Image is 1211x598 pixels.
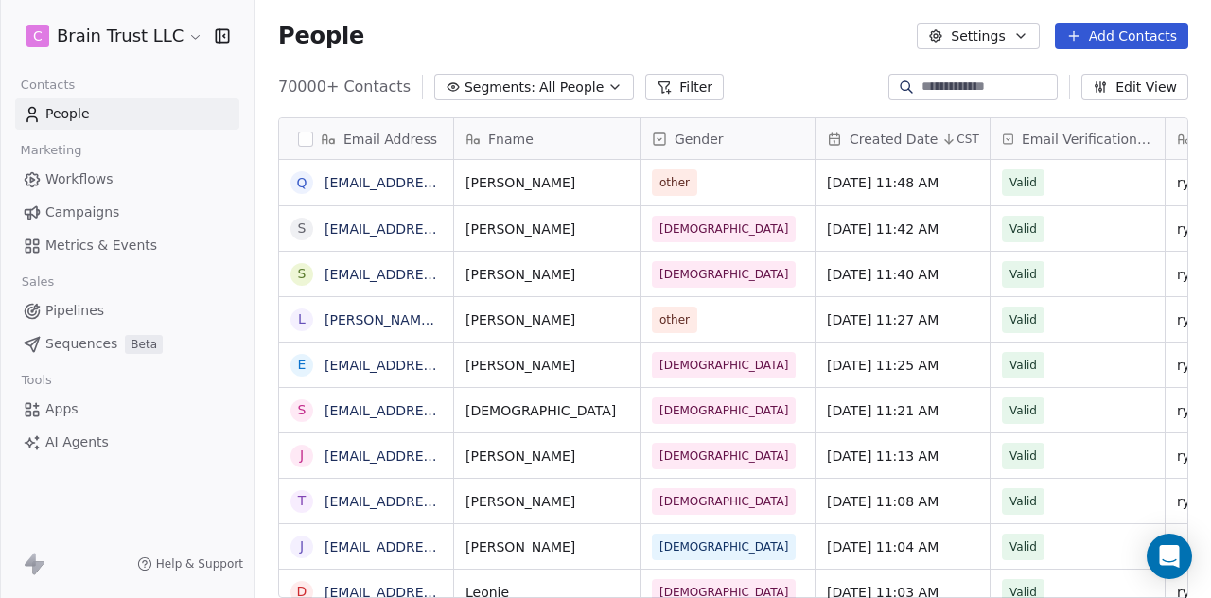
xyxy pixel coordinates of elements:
[465,356,628,375] span: [PERSON_NAME]
[137,556,243,572] a: Help & Support
[641,118,815,159] div: Gender
[1009,492,1037,511] span: Valid
[296,173,307,193] div: q
[13,268,62,296] span: Sales
[659,537,788,556] span: [DEMOGRAPHIC_DATA]
[488,130,534,149] span: Fname
[827,447,978,466] span: [DATE] 11:13 AM
[465,265,628,284] span: [PERSON_NAME]
[15,98,239,130] a: People
[827,537,978,556] span: [DATE] 11:04 AM
[325,221,556,237] a: [EMAIL_ADDRESS][DOMAIN_NAME]
[298,491,307,511] div: t
[465,220,628,238] span: [PERSON_NAME]
[465,492,628,511] span: [PERSON_NAME]
[1009,447,1037,466] span: Valid
[827,173,978,192] span: [DATE] 11:48 AM
[298,264,307,284] div: s
[816,118,990,159] div: Created DateCST
[15,328,239,360] a: SequencesBeta
[13,366,60,395] span: Tools
[465,447,628,466] span: [PERSON_NAME]
[325,539,556,554] a: [EMAIL_ADDRESS][DOMAIN_NAME]
[827,356,978,375] span: [DATE] 11:25 AM
[827,310,978,329] span: [DATE] 11:27 AM
[1022,130,1153,149] span: Email Verification Status
[298,219,307,238] div: s
[454,118,640,159] div: Fname
[1009,356,1037,375] span: Valid
[1055,23,1188,49] button: Add Contacts
[917,23,1039,49] button: Settings
[15,197,239,228] a: Campaigns
[1081,74,1188,100] button: Edit View
[659,310,690,329] span: other
[659,356,788,375] span: [DEMOGRAPHIC_DATA]
[15,427,239,458] a: AI Agents
[279,118,453,159] div: Email Address
[1147,534,1192,579] div: Open Intercom Messenger
[659,401,788,420] span: [DEMOGRAPHIC_DATA]
[1009,265,1037,284] span: Valid
[325,358,556,373] a: [EMAIL_ADDRESS][DOMAIN_NAME]
[539,78,604,97] span: All People
[1009,310,1037,329] span: Valid
[325,312,666,327] a: [PERSON_NAME][EMAIL_ADDRESS][DOMAIN_NAME]
[33,26,43,45] span: C
[45,399,79,419] span: Apps
[850,130,938,149] span: Created Date
[12,136,90,165] span: Marketing
[45,432,109,452] span: AI Agents
[298,400,307,420] div: s
[659,447,788,466] span: [DEMOGRAPHIC_DATA]
[827,220,978,238] span: [DATE] 11:42 AM
[15,394,239,425] a: Apps
[465,537,628,556] span: [PERSON_NAME]
[827,401,978,420] span: [DATE] 11:21 AM
[23,20,202,52] button: CBrain Trust LLC
[325,494,556,509] a: [EMAIL_ADDRESS][DOMAIN_NAME]
[45,202,119,222] span: Campaigns
[45,301,104,321] span: Pipelines
[325,448,556,464] a: [EMAIL_ADDRESS][DOMAIN_NAME]
[12,71,83,99] span: Contacts
[278,76,411,98] span: 70000+ Contacts
[659,220,788,238] span: [DEMOGRAPHIC_DATA]
[325,175,556,190] a: [EMAIL_ADDRESS][DOMAIN_NAME]
[57,24,184,48] span: Brain Trust LLC
[298,309,306,329] div: l
[827,492,978,511] span: [DATE] 11:08 AM
[991,118,1165,159] div: Email Verification Status
[156,556,243,572] span: Help & Support
[659,492,788,511] span: [DEMOGRAPHIC_DATA]
[659,173,690,192] span: other
[343,130,437,149] span: Email Address
[957,132,978,147] span: CST
[1009,537,1037,556] span: Valid
[465,401,628,420] span: [DEMOGRAPHIC_DATA]
[300,446,304,466] div: j
[278,22,364,50] span: People
[465,173,628,192] span: [PERSON_NAME]
[300,536,304,556] div: j
[15,230,239,261] a: Metrics & Events
[125,335,163,354] span: Beta
[298,355,307,375] div: e
[675,130,724,149] span: Gender
[15,295,239,326] a: Pipelines
[325,403,556,418] a: [EMAIL_ADDRESS][DOMAIN_NAME]
[45,169,114,189] span: Workflows
[659,265,788,284] span: [DEMOGRAPHIC_DATA]
[1009,220,1037,238] span: Valid
[15,164,239,195] a: Workflows
[645,74,724,100] button: Filter
[1009,401,1037,420] span: Valid
[45,104,90,124] span: People
[465,310,628,329] span: [PERSON_NAME]
[465,78,535,97] span: Segments:
[325,267,556,282] a: [EMAIL_ADDRESS][DOMAIN_NAME]
[827,265,978,284] span: [DATE] 11:40 AM
[45,236,157,255] span: Metrics & Events
[45,334,117,354] span: Sequences
[1009,173,1037,192] span: Valid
